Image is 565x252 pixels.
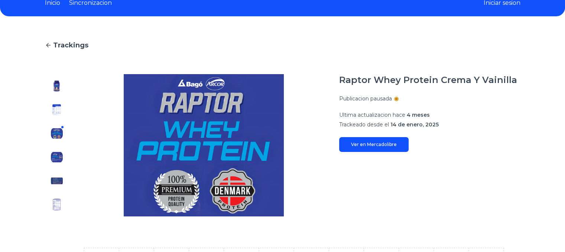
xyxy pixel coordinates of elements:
[51,199,63,210] img: Raptor Whey Protein Crema Y Vainilla
[339,121,389,128] span: Trackeado desde el
[51,80,63,92] img: Raptor Whey Protein Crema Y Vainilla
[45,40,520,50] a: Trackings
[339,95,392,102] p: Publicacion pausada
[51,127,63,139] img: Raptor Whey Protein Crema Y Vainilla
[84,74,324,216] img: Raptor Whey Protein Crema Y Vainilla
[51,104,63,116] img: Raptor Whey Protein Crema Y Vainilla
[407,112,430,118] span: 4 meses
[53,40,88,50] span: Trackings
[51,151,63,163] img: Raptor Whey Protein Crema Y Vainilla
[390,121,439,128] span: 14 de enero, 2025
[339,74,517,86] h1: Raptor Whey Protein Crema Y Vainilla
[339,137,409,152] a: Ver en Mercadolibre
[339,112,405,118] span: Ultima actualizacion hace
[51,175,63,187] img: Raptor Whey Protein Crema Y Vainilla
